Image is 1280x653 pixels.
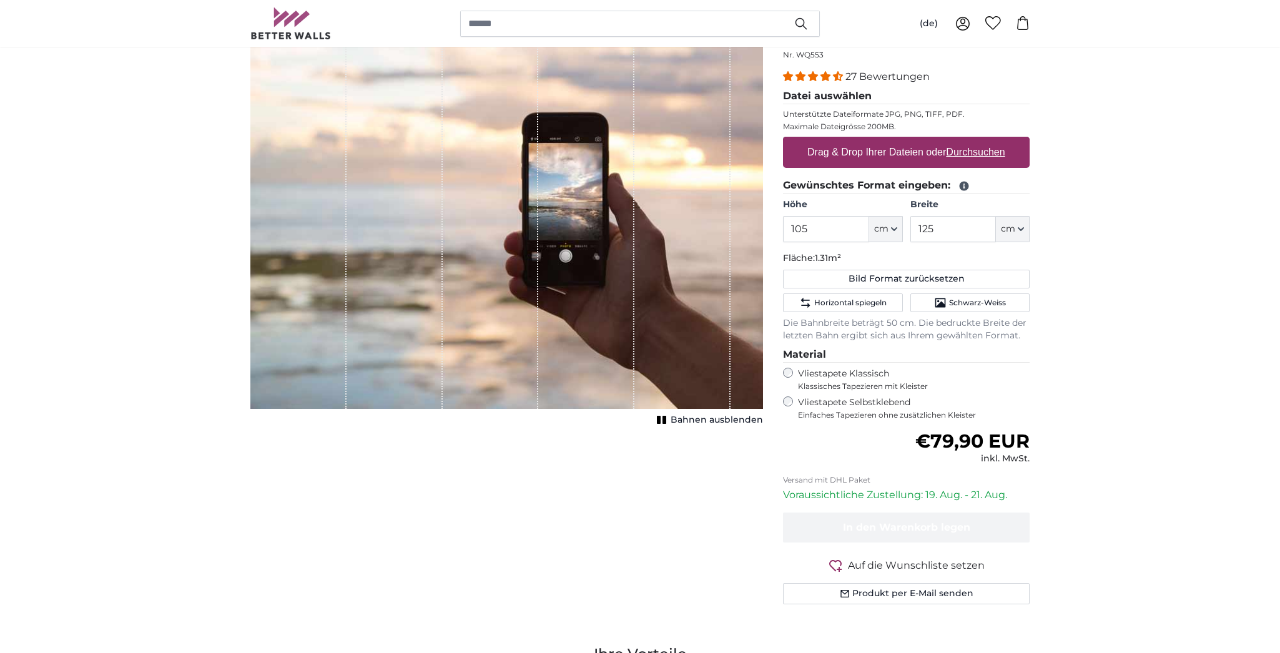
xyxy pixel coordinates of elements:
span: Klassisches Tapezieren mit Kleister [798,381,1019,391]
span: 4.41 stars [783,71,845,82]
legend: Gewünschtes Format eingeben: [783,178,1030,194]
p: Unterstützte Dateiformate JPG, PNG, TIFF, PDF. [783,109,1030,119]
button: Auf die Wunschliste setzen [783,557,1030,573]
label: Höhe [783,199,902,211]
label: Drag & Drop Ihrer Dateien oder [802,140,1010,165]
legend: Datei auswählen [783,89,1030,104]
span: Horizontal spiegeln [814,298,887,308]
button: Horizontal spiegeln [783,293,902,312]
span: Einfaches Tapezieren ohne zusätzlichen Kleister [798,410,1030,420]
button: cm [869,216,903,242]
span: Auf die Wunschliste setzen [848,558,985,573]
button: Produkt per E-Mail senden [783,583,1030,604]
p: Maximale Dateigrösse 200MB. [783,122,1030,132]
span: €79,90 EUR [915,430,1030,453]
label: Vliestapete Klassisch [798,368,1019,391]
button: cm [996,216,1030,242]
u: Durchsuchen [947,147,1005,157]
p: Voraussichtliche Zustellung: 19. Aug. - 21. Aug. [783,488,1030,503]
span: cm [874,223,889,235]
img: Betterwalls [250,7,332,39]
button: (de) [910,12,948,35]
span: cm [1001,223,1015,235]
button: Bild Format zurücksetzen [783,270,1030,288]
label: Vliestapete Selbstklebend [798,396,1030,420]
span: Nr. WQ553 [783,50,824,59]
button: In den Warenkorb legen [783,513,1030,543]
label: Breite [910,199,1030,211]
p: Die Bahnbreite beträgt 50 cm. Die bedruckte Breite der letzten Bahn ergibt sich aus Ihrem gewählt... [783,317,1030,342]
span: In den Warenkorb legen [843,521,970,533]
legend: Material [783,347,1030,363]
button: Bahnen ausblenden [653,411,763,429]
button: Schwarz-Weiss [910,293,1030,312]
div: inkl. MwSt. [915,453,1030,465]
span: 27 Bewertungen [845,71,930,82]
span: Schwarz-Weiss [949,298,1006,308]
span: Bahnen ausblenden [671,414,763,426]
p: Versand mit DHL Paket [783,475,1030,485]
div: 1 of 1 [250,24,763,429]
span: 1.31m² [815,252,841,263]
p: Fläche: [783,252,1030,265]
